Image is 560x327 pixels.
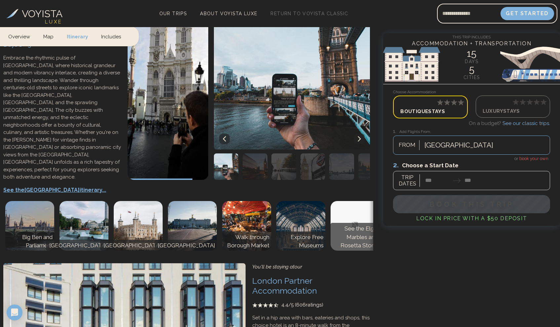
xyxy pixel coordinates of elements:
div: Open Intercom Messenger [7,305,22,320]
p: See the Elgin Marbles and Rosetta Stone [332,225,378,250]
h4: This Trip Includes [383,33,560,40]
img: City of London [209,17,370,149]
img: Accommodation photo [243,153,267,180]
h3: Choose Accommodation [393,89,550,95]
p: d [400,99,460,106]
p: Big Ben and Parliament [7,233,53,250]
h4: L U X E [45,18,61,26]
input: Email address [437,6,500,21]
p: [GEOGRAPHIC_DATA] [48,241,107,250]
img: See the Elgin Marbles and Rosetta Stone [331,201,380,251]
span: Book This Trip [429,200,514,208]
a: About Voyista Luxe [197,9,260,18]
span: FROM [395,141,419,149]
p: On a budget? [393,120,550,133]
img: Accommodation photo [358,153,383,180]
p: Luxury Stays [483,106,543,115]
span: About Voyista Luxe [200,11,257,16]
a: Our Trips [157,9,190,18]
h4: Accommodation + Transportation [383,40,560,48]
img: Explore Free Museums [276,201,325,251]
a: Return to Voyista Classic [268,9,351,18]
a: See our classic trips. [502,120,550,126]
p: Explore Free Museums [278,233,324,250]
p: Embrace the rhythmic pulse of [GEOGRAPHIC_DATA], where historical grandeur and modern vibrancy in... [3,54,121,181]
img: Accommodation photo [214,153,239,180]
h3: London Partner Accommodation [252,276,370,296]
img: Accommodation photo [329,153,354,180]
p: Walk through Borough Market [224,233,269,250]
span: 4.4 /5 ( 606 ratings) [281,301,323,309]
a: Itinerary [60,26,95,46]
img: European Sights [383,44,560,84]
h4: or [393,155,550,162]
div: You'll be staying at our [252,263,370,271]
p: [GEOGRAPHIC_DATA] [102,241,161,250]
p: Boutique Stays [400,106,460,115]
img: Accommodation photo [300,153,325,180]
p: d [483,99,543,106]
h4: Lock in Price with a $50 deposit [393,215,550,223]
span: 1. [393,128,399,134]
img: Big Ben and Parliament [5,201,54,251]
h3: Add Flights From: [393,128,550,135]
img: Voyista Logo [6,9,19,18]
img: Walk through Borough Market [222,201,271,251]
a: Overview [8,26,37,46]
p: See the [GEOGRAPHIC_DATA] itinerary... [3,186,121,194]
img: Buckingham Palace [168,201,217,251]
button: Get Started [500,7,554,20]
img: Accommodation photo [271,153,296,180]
button: Book This Trip [393,195,550,213]
a: Map [37,26,60,46]
span: Return to Voyista Classic [270,11,348,16]
span: book your own [519,156,548,161]
span: Our Trips [159,11,187,16]
a: Includes [95,26,128,46]
h3: VOYISTA [22,6,62,21]
img: Trafalgar Square [60,201,108,251]
a: VOYISTA [6,6,62,21]
p: [GEOGRAPHIC_DATA] [156,241,215,250]
img: Tower of London [114,201,163,251]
